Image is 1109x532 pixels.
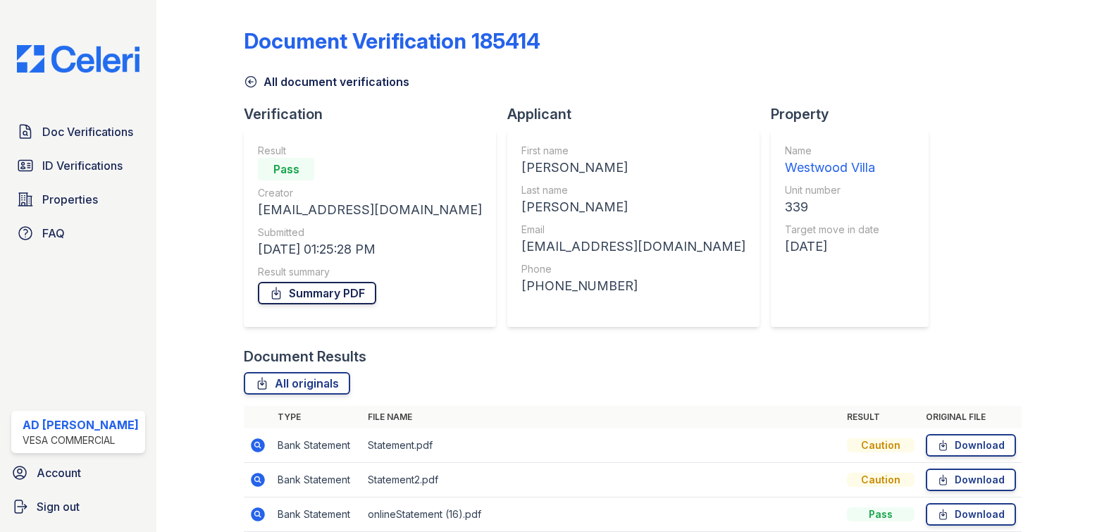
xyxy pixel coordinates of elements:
div: Name [785,144,879,158]
div: Submitted [258,225,482,240]
span: ID Verifications [42,157,123,174]
div: Unit number [785,183,879,197]
th: Result [841,406,920,428]
th: Type [272,406,362,428]
td: onlineStatement (16).pdf [362,497,841,532]
a: Name Westwood Villa [785,144,879,178]
a: FAQ [11,219,145,247]
div: Document Verification 185414 [244,28,540,54]
div: Caution [847,438,915,452]
a: Download [926,434,1016,457]
td: Bank Statement [272,463,362,497]
div: First name [521,144,745,158]
div: 339 [785,197,879,217]
th: File name [362,406,841,428]
div: Creator [258,186,482,200]
div: Target move in date [785,223,879,237]
div: Verification [244,104,507,124]
span: Properties [42,191,98,208]
span: Sign out [37,498,80,515]
a: All originals [244,372,350,395]
span: FAQ [42,225,65,242]
td: Bank Statement [272,497,362,532]
a: Sign out [6,493,151,521]
td: Statement2.pdf [362,463,841,497]
div: [EMAIL_ADDRESS][DOMAIN_NAME] [258,200,482,220]
a: Doc Verifications [11,118,145,146]
div: [DATE] [785,237,879,256]
div: Last name [521,183,745,197]
a: All document verifications [244,73,409,90]
img: CE_Logo_Blue-a8612792a0a2168367f1c8372b55b34899dd931a85d93a1a3d3e32e68fde9ad4.png [6,45,151,73]
div: Vesa Commercial [23,433,139,447]
a: Account [6,459,151,487]
td: Bank Statement [272,428,362,463]
div: [PHONE_NUMBER] [521,276,745,296]
th: Original file [920,406,1022,428]
a: ID Verifications [11,151,145,180]
div: [DATE] 01:25:28 PM [258,240,482,259]
div: [EMAIL_ADDRESS][DOMAIN_NAME] [521,237,745,256]
div: Phone [521,262,745,276]
div: Result [258,144,482,158]
a: Summary PDF [258,282,376,304]
span: Doc Verifications [42,123,133,140]
div: Email [521,223,745,237]
a: Download [926,469,1016,491]
div: AD [PERSON_NAME] [23,416,139,433]
div: Applicant [507,104,771,124]
div: Westwood Villa [785,158,879,178]
div: [PERSON_NAME] [521,158,745,178]
div: Pass [847,507,915,521]
div: Document Results [244,347,366,366]
td: Statement.pdf [362,428,841,463]
div: Property [771,104,940,124]
div: [PERSON_NAME] [521,197,745,217]
div: Result summary [258,265,482,279]
a: Properties [11,185,145,214]
div: Pass [258,158,314,180]
a: Download [926,503,1016,526]
span: Account [37,464,81,481]
div: Caution [847,473,915,487]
